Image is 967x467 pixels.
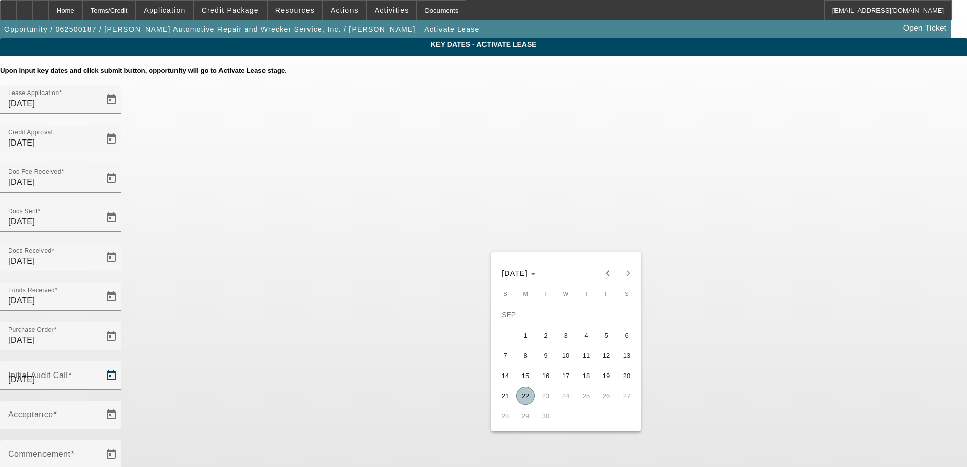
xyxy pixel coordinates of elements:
[596,345,617,365] button: September 12, 2025
[605,291,608,297] span: F
[597,387,616,405] span: 26
[544,291,548,297] span: T
[537,387,555,405] span: 23
[523,291,528,297] span: M
[557,346,575,364] span: 10
[516,366,535,385] span: 15
[576,345,596,365] button: September 11, 2025
[557,326,575,344] span: 3
[536,345,556,365] button: September 9, 2025
[516,387,535,405] span: 22
[576,365,596,386] button: September 18, 2025
[557,387,575,405] span: 24
[618,346,636,364] span: 13
[516,407,535,425] span: 29
[503,291,507,297] span: S
[537,366,555,385] span: 16
[617,325,637,345] button: September 6, 2025
[557,366,575,385] span: 17
[498,264,540,283] button: Choose month and year
[576,325,596,345] button: September 4, 2025
[618,387,636,405] span: 27
[617,386,637,406] button: September 27, 2025
[556,345,576,365] button: September 10, 2025
[618,366,636,385] span: 20
[617,345,637,365] button: September 13, 2025
[495,406,515,426] button: September 28, 2025
[585,291,588,297] span: T
[496,387,514,405] span: 21
[577,346,595,364] span: 11
[515,325,536,345] button: September 1, 2025
[537,407,555,425] span: 30
[496,346,514,364] span: 7
[576,386,596,406] button: September 25, 2025
[536,406,556,426] button: September 30, 2025
[537,346,555,364] span: 9
[537,326,555,344] span: 2
[536,325,556,345] button: September 2, 2025
[495,345,515,365] button: September 7, 2025
[596,386,617,406] button: September 26, 2025
[515,406,536,426] button: September 29, 2025
[495,386,515,406] button: September 21, 2025
[536,386,556,406] button: September 23, 2025
[597,326,616,344] span: 5
[596,325,617,345] button: September 5, 2025
[563,291,568,297] span: W
[495,365,515,386] button: September 14, 2025
[618,326,636,344] span: 6
[617,365,637,386] button: September 20, 2025
[597,346,616,364] span: 12
[496,407,514,425] span: 28
[577,387,595,405] span: 25
[515,345,536,365] button: September 8, 2025
[516,346,535,364] span: 8
[515,386,536,406] button: September 22, 2025
[625,291,628,297] span: S
[577,326,595,344] span: 4
[596,365,617,386] button: September 19, 2025
[598,263,618,284] button: Previous month
[597,366,616,385] span: 19
[577,366,595,385] span: 18
[495,305,637,325] td: SEP
[502,269,528,277] span: [DATE]
[536,365,556,386] button: September 16, 2025
[515,365,536,386] button: September 15, 2025
[556,365,576,386] button: September 17, 2025
[496,366,514,385] span: 14
[556,325,576,345] button: September 3, 2025
[556,386,576,406] button: September 24, 2025
[516,326,535,344] span: 1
